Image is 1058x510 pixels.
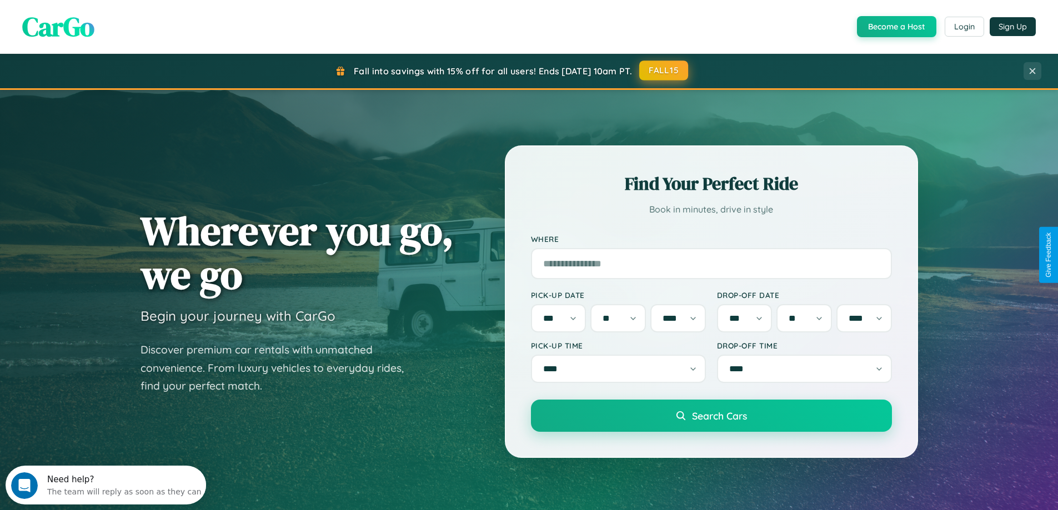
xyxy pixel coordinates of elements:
[857,16,936,37] button: Become a Host
[531,341,706,350] label: Pick-up Time
[531,234,892,244] label: Where
[717,290,892,300] label: Drop-off Date
[42,9,196,18] div: Need help?
[531,400,892,432] button: Search Cars
[717,341,892,350] label: Drop-off Time
[4,4,207,35] div: Open Intercom Messenger
[1045,233,1052,277] div: Give Feedback
[354,65,632,77] span: Fall into savings with 15% off for all users! Ends [DATE] 10am PT.
[42,18,196,30] div: The team will reply as soon as they can
[990,17,1036,36] button: Sign Up
[531,290,706,300] label: Pick-up Date
[141,209,454,296] h1: Wherever you go, we go
[639,60,688,80] button: FALL15
[141,341,418,395] p: Discover premium car rentals with unmatched convenience. From luxury vehicles to everyday rides, ...
[6,466,206,504] iframe: Intercom live chat discovery launcher
[22,8,94,45] span: CarGo
[11,472,38,499] iframe: Intercom live chat
[531,171,892,196] h2: Find Your Perfect Ride
[531,201,892,218] p: Book in minutes, drive in style
[141,307,335,324] h3: Begin your journey with CarGo
[692,410,747,422] span: Search Cars
[945,17,984,37] button: Login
